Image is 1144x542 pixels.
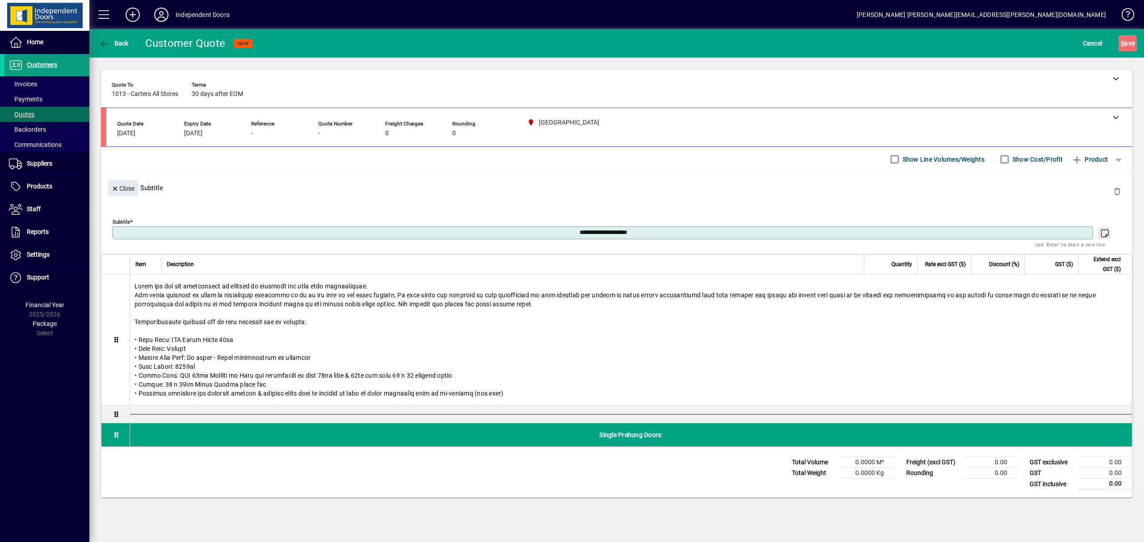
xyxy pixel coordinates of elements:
[4,92,89,107] a: Payments
[1115,2,1133,31] a: Knowledge Base
[857,8,1106,22] div: [PERSON_NAME] [PERSON_NAME][EMAIL_ADDRESS][PERSON_NAME][DOMAIN_NAME]
[1072,152,1108,167] span: Product
[99,40,129,47] span: Back
[108,180,138,196] button: Close
[318,130,320,137] span: -
[1025,479,1079,490] td: GST inclusive
[27,61,57,68] span: Customers
[1035,239,1105,250] mat-hint: Use 'Enter' to start a new line
[117,130,135,137] span: [DATE]
[113,219,130,225] mat-label: Subtitle
[238,41,249,46] span: NEW
[27,183,52,190] span: Products
[1119,35,1137,51] button: Save
[118,7,147,23] button: Add
[1025,468,1079,479] td: GST
[130,275,1132,405] div: Lorem ips dol sit ametconsect ad elitsed do eiusmodt inc utla etdo magnaaliquae. Adm venia quisno...
[1055,259,1073,269] span: GST ($)
[4,244,89,266] a: Settings
[925,259,966,269] span: Rate excl GST ($)
[4,122,89,137] a: Backorders
[1079,457,1132,468] td: 0.00
[4,76,89,92] a: Invoices
[27,160,52,167] span: Suppliers
[184,130,202,137] span: [DATE]
[27,228,49,235] span: Reports
[89,35,139,51] app-page-header-button: Back
[145,36,226,50] div: Customer Quote
[385,130,389,137] span: 0
[787,457,841,468] td: Total Volume
[989,259,1019,269] span: Discount (%)
[135,259,146,269] span: Item
[964,457,1018,468] td: 0.00
[4,153,89,175] a: Suppliers
[452,130,456,137] span: 0
[1121,36,1135,50] span: ave
[251,130,253,137] span: -
[1106,180,1128,202] button: Delete
[4,107,89,122] a: Quotes
[9,96,42,103] span: Payments
[9,111,34,118] span: Quotes
[964,468,1018,479] td: 0.00
[9,141,62,148] span: Communications
[841,457,895,468] td: 0.0000 M³
[1084,254,1121,274] span: Extend excl GST ($)
[105,184,140,192] app-page-header-button: Close
[1121,40,1124,47] span: S
[9,80,37,88] span: Invoices
[101,171,1132,204] div: Subtitle
[4,137,89,152] a: Communications
[4,267,89,289] a: Support
[25,301,64,309] span: Financial Year
[97,35,131,51] button: Back
[1025,457,1079,468] td: GST exclusive
[27,205,41,213] span: Staff
[112,91,178,98] span: 1013 - Carters All Stores
[1106,187,1128,195] app-page-header-button: Delete
[892,259,912,269] span: Quantity
[1079,479,1132,490] td: 0.00
[176,8,230,22] div: Independent Doors
[1011,155,1063,164] label: Show Cost/Profit
[27,251,50,258] span: Settings
[27,38,43,46] span: Home
[1067,151,1112,167] button: Product
[4,175,89,198] a: Products
[1079,468,1132,479] td: 0.00
[27,274,49,281] span: Support
[902,457,964,468] td: Freight (excl GST)
[4,31,89,54] a: Home
[4,221,89,243] a: Reports
[1081,35,1105,51] button: Cancel
[192,91,243,98] span: 30 days after EOM
[4,198,89,221] a: Staff
[787,468,841,479] td: Total Weight
[9,126,46,133] span: Backorders
[130,423,1132,446] div: Single Prehung Doors:
[33,320,57,327] span: Package
[111,181,135,196] span: Close
[1083,36,1102,50] span: Cancel
[147,7,176,23] button: Profile
[167,259,194,269] span: Description
[841,468,895,479] td: 0.0000 Kg
[902,468,964,479] td: Rounding
[901,155,984,164] label: Show Line Volumes/Weights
